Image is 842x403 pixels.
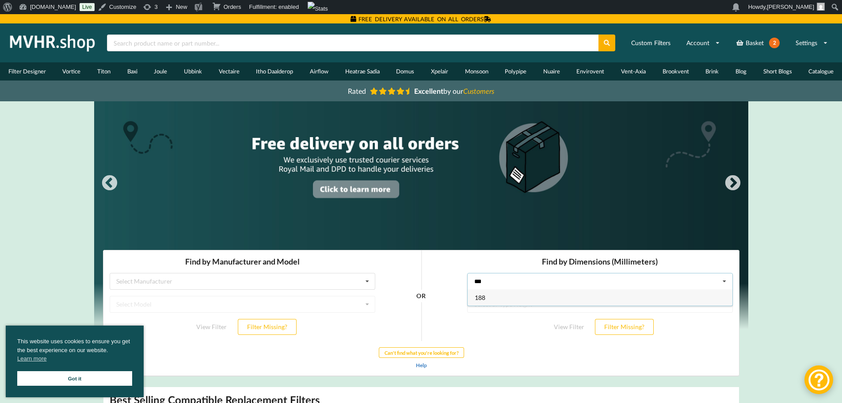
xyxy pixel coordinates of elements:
a: Live [80,3,95,11]
button: Filter Missing? [492,69,551,85]
a: Brink [697,62,728,81]
a: Ubbink [175,62,210,81]
a: Xpelair [423,62,457,81]
div: Select Manufacturer [13,28,69,35]
a: Baxi [119,62,146,81]
a: Domus [388,62,423,81]
a: Settings [790,35,834,51]
a: Joule [146,62,176,81]
a: Polypipe [496,62,535,81]
a: Basket2 [730,33,785,53]
button: Can't find what you're looking for? [276,97,361,108]
a: cookies - Learn more [17,354,46,363]
a: Custom Filters [625,35,676,51]
b: Can't find what you're looking for? [282,100,356,106]
i: Customers [463,87,494,95]
a: Short Blogs [755,62,800,81]
button: Filter Missing? [135,69,194,85]
a: Account [681,35,726,51]
a: Got it cookie [17,371,132,386]
a: Vent-Axia [613,62,654,81]
span: by our [414,87,494,95]
a: Vectaire [210,62,248,81]
a: Airflow [301,62,337,81]
a: Monsoon [457,62,497,81]
span: This website uses cookies to ensure you get the best experience on our website. [17,337,132,365]
span: Fulfillment: enabled [249,4,299,10]
a: Help [313,112,324,118]
a: Catalogue [800,62,842,81]
span: Rated [348,87,366,95]
span: 188 [372,44,382,51]
div: OR [313,46,323,92]
input: Search product name or part number... [107,35,598,51]
h3: Find by Dimensions (Millimeters) [364,7,630,17]
a: Nuaire [535,62,568,81]
button: Previous [101,175,118,192]
a: Envirovent [568,62,613,81]
a: Rated Excellentby ourCustomers [342,84,501,98]
a: Brookvent [654,62,697,81]
span: [PERSON_NAME] [767,4,814,10]
span: 2 [769,38,780,48]
a: Titon [89,62,119,81]
b: Excellent [414,87,443,95]
img: Views over 48 hours. Click for more Jetpack Stats. [308,2,328,16]
a: Blog [727,62,755,81]
img: mvhr.shop.png [6,32,99,54]
a: Vortice [54,62,89,81]
div: cookieconsent [6,326,144,397]
a: Itho Daalderop [248,62,301,81]
h3: Find by Manufacturer and Model [7,7,272,17]
button: Next [724,175,742,192]
a: Heatrae Sadia [337,62,388,81]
